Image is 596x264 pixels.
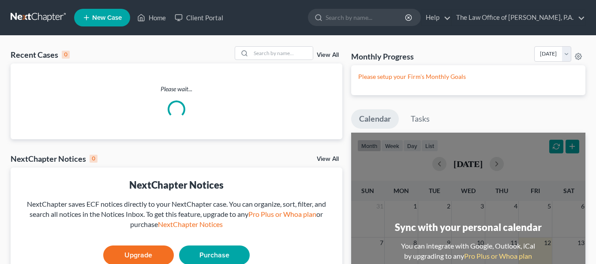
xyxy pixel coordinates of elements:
a: View All [317,52,339,58]
div: NextChapter Notices [18,178,335,192]
input: Search by name... [251,47,313,59]
div: NextChapter Notices [11,153,97,164]
span: New Case [92,15,122,21]
p: Please wait... [11,85,342,93]
h3: Monthly Progress [351,51,414,62]
input: Search by name... [326,9,406,26]
a: View All [317,156,339,162]
a: The Law Office of [PERSON_NAME], P.A. [452,10,585,26]
div: Recent Cases [11,49,70,60]
div: NextChapter saves ECF notices directly to your NextChapter case. You can organize, sort, filter, ... [18,199,335,230]
a: Pro Plus or Whoa plan [248,210,316,218]
a: Pro Plus or Whoa plan [464,252,532,260]
a: Home [133,10,170,26]
div: 0 [90,155,97,163]
a: Calendar [351,109,399,129]
a: Tasks [403,109,438,129]
p: Please setup your Firm's Monthly Goals [358,72,578,81]
a: NextChapter Notices [158,220,223,228]
a: Help [421,10,451,26]
div: You can integrate with Google, Outlook, iCal by upgrading to any [397,241,539,261]
a: Client Portal [170,10,228,26]
div: Sync with your personal calendar [395,220,542,234]
div: 0 [62,51,70,59]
